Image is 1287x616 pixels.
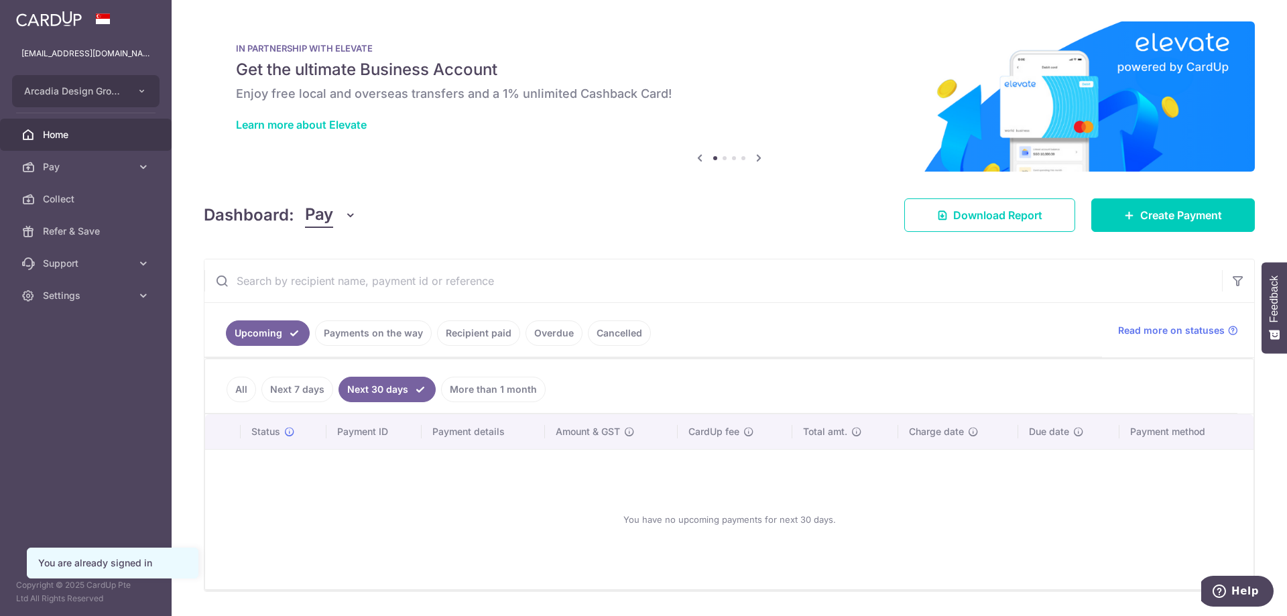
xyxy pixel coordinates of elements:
[251,425,280,438] span: Status
[236,118,367,131] a: Learn more about Elevate
[43,192,131,206] span: Collect
[236,43,1223,54] p: IN PARTNERSHIP WITH ELEVATE
[588,320,651,346] a: Cancelled
[24,84,123,98] span: Arcadia Design Group Pte Ltd
[236,86,1223,102] h6: Enjoy free local and overseas transfers and a 1% unlimited Cashback Card!
[1262,262,1287,353] button: Feedback - Show survey
[261,377,333,402] a: Next 7 days
[305,202,333,228] span: Pay
[953,207,1042,223] span: Download Report
[16,11,82,27] img: CardUp
[227,377,256,402] a: All
[221,460,1237,578] div: You have no upcoming payments for next 30 days.
[1029,425,1069,438] span: Due date
[556,425,620,438] span: Amount & GST
[526,320,583,346] a: Overdue
[38,556,187,570] div: You are already signed in
[1118,324,1238,337] a: Read more on statuses
[204,259,1222,302] input: Search by recipient name, payment id or reference
[326,414,422,449] th: Payment ID
[305,202,357,228] button: Pay
[21,47,150,60] p: [EMAIL_ADDRESS][DOMAIN_NAME]
[315,320,432,346] a: Payments on the way
[43,257,131,270] span: Support
[204,21,1255,172] img: Renovation banner
[803,425,847,438] span: Total amt.
[204,203,294,227] h4: Dashboard:
[43,289,131,302] span: Settings
[43,160,131,174] span: Pay
[904,198,1075,232] a: Download Report
[909,425,964,438] span: Charge date
[441,377,546,402] a: More than 1 month
[43,128,131,141] span: Home
[1268,275,1280,322] span: Feedback
[1091,198,1255,232] a: Create Payment
[339,377,436,402] a: Next 30 days
[1118,324,1225,337] span: Read more on statuses
[688,425,739,438] span: CardUp fee
[12,75,160,107] button: Arcadia Design Group Pte Ltd
[1201,576,1274,609] iframe: Opens a widget where you can find more information
[1119,414,1253,449] th: Payment method
[43,225,131,238] span: Refer & Save
[1140,207,1222,223] span: Create Payment
[226,320,310,346] a: Upcoming
[422,414,545,449] th: Payment details
[437,320,520,346] a: Recipient paid
[236,59,1223,80] h5: Get the ultimate Business Account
